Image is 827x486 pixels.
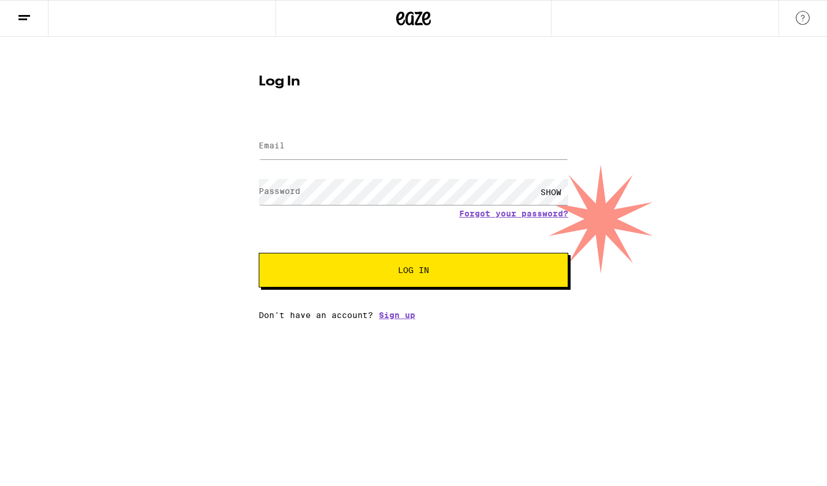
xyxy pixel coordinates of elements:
[259,75,568,89] h1: Log In
[534,179,568,205] div: SHOW
[259,141,285,150] label: Email
[259,311,568,320] div: Don't have an account?
[379,311,415,320] a: Sign up
[259,186,300,196] label: Password
[398,266,429,274] span: Log In
[459,209,568,218] a: Forgot your password?
[259,133,568,159] input: Email
[259,253,568,287] button: Log In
